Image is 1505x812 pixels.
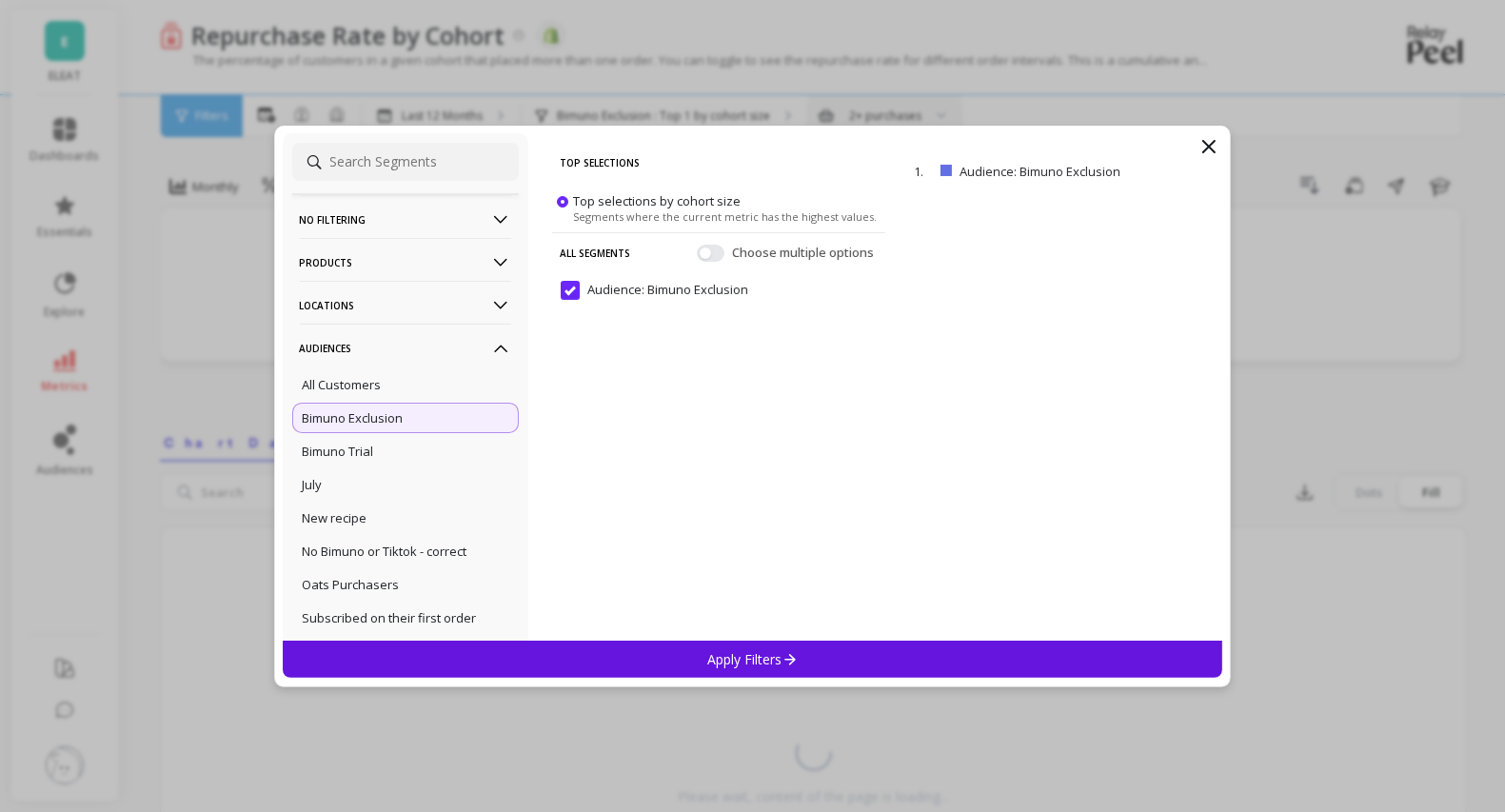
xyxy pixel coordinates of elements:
[303,543,467,560] p: No Bimuno or Tiktok - correct
[303,576,400,593] p: Oats Purchasers
[960,163,1165,180] p: Audience: Bimuno Exclusion
[573,208,877,223] span: Segments where the current metric has the highest values.
[560,143,878,183] p: Top Selections
[300,281,511,329] p: Locations
[303,376,382,393] p: All Customers
[303,609,477,626] p: Subscribed on their first order
[300,195,511,244] p: No filtering
[303,509,367,526] p: New recipe
[561,281,748,300] span: Audience: Bimuno Exclusion
[292,143,519,181] input: Search Segments
[573,191,741,208] span: Top selections by cohort size
[300,238,511,287] p: Products
[560,232,630,272] p: All Segments
[303,443,374,460] p: Bimuno Trial
[303,476,323,493] p: July
[732,243,878,262] span: Choose multiple options
[303,409,404,426] p: Bimuno Exclusion
[300,324,511,372] p: Audiences
[707,650,798,668] p: Apply Filters
[914,163,933,180] p: 1.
